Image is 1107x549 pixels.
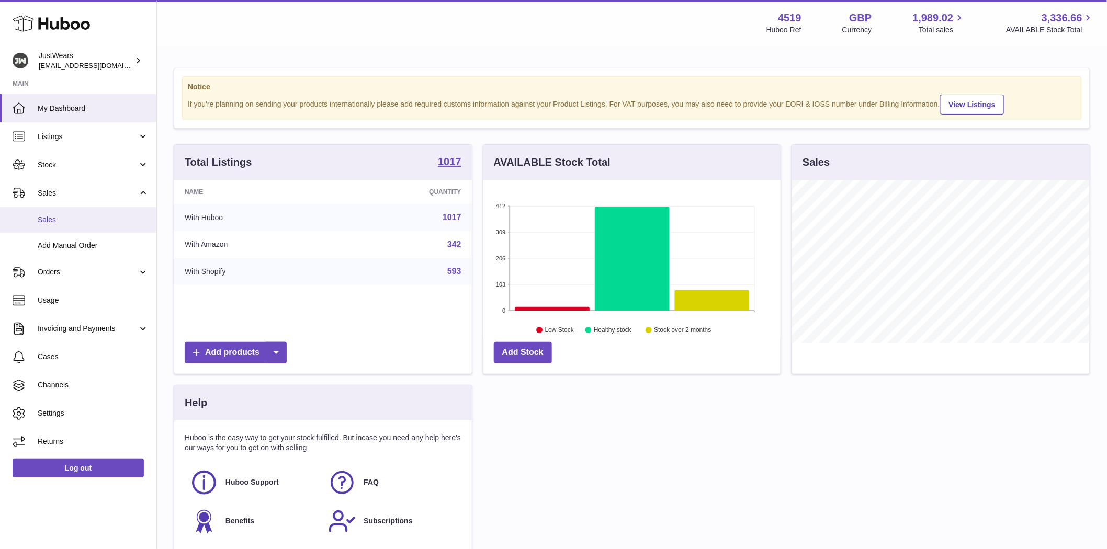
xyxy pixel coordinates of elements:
[174,258,337,285] td: With Shopify
[174,204,337,231] td: With Huboo
[190,507,318,535] a: Benefits
[364,516,412,526] span: Subscriptions
[185,433,461,453] p: Huboo is the easy way to get your stock fulfilled. But incase you need any help here's our ways f...
[38,267,138,277] span: Orders
[913,11,954,25] span: 1,989.02
[496,281,505,288] text: 103
[225,516,254,526] span: Benefits
[766,25,801,35] div: Huboo Ref
[1006,25,1094,35] span: AVAILABLE Stock Total
[225,477,279,487] span: Huboo Support
[39,51,133,71] div: JustWears
[38,380,149,390] span: Channels
[940,95,1004,115] a: View Listings
[38,132,138,142] span: Listings
[328,507,456,535] a: Subscriptions
[38,188,138,198] span: Sales
[337,180,471,204] th: Quantity
[913,11,966,35] a: 1,989.02 Total sales
[38,408,149,418] span: Settings
[594,327,632,334] text: Healthy stock
[496,203,505,209] text: 412
[39,61,154,70] span: [EMAIL_ADDRESS][DOMAIN_NAME]
[38,215,149,225] span: Sales
[13,53,28,68] img: internalAdmin-4519@internal.huboo.com
[185,155,252,169] h3: Total Listings
[545,327,574,334] text: Low Stock
[919,25,965,35] span: Total sales
[494,342,552,363] a: Add Stock
[849,11,872,25] strong: GBP
[38,241,149,250] span: Add Manual Order
[38,324,138,334] span: Invoicing and Payments
[38,104,149,113] span: My Dashboard
[842,25,872,35] div: Currency
[803,155,830,169] h3: Sales
[38,352,149,362] span: Cases
[496,255,505,261] text: 206
[502,307,505,314] text: 0
[188,93,1076,115] div: If you're planning on sending your products internationally please add required customs informati...
[328,468,456,497] a: FAQ
[38,437,149,447] span: Returns
[1042,11,1082,25] span: 3,336.66
[778,11,801,25] strong: 4519
[38,295,149,305] span: Usage
[494,155,611,169] h3: AVAILABLE Stock Total
[443,213,461,222] a: 1017
[438,156,461,169] a: 1017
[38,160,138,170] span: Stock
[13,459,144,477] a: Log out
[654,327,711,334] text: Stock over 2 months
[185,396,207,410] h3: Help
[174,180,337,204] th: Name
[496,229,505,235] text: 309
[438,156,461,167] strong: 1017
[185,342,287,363] a: Add products
[190,468,318,497] a: Huboo Support
[447,240,461,249] a: 342
[364,477,379,487] span: FAQ
[188,82,1076,92] strong: Notice
[174,231,337,258] td: With Amazon
[447,267,461,276] a: 593
[1006,11,1094,35] a: 3,336.66 AVAILABLE Stock Total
